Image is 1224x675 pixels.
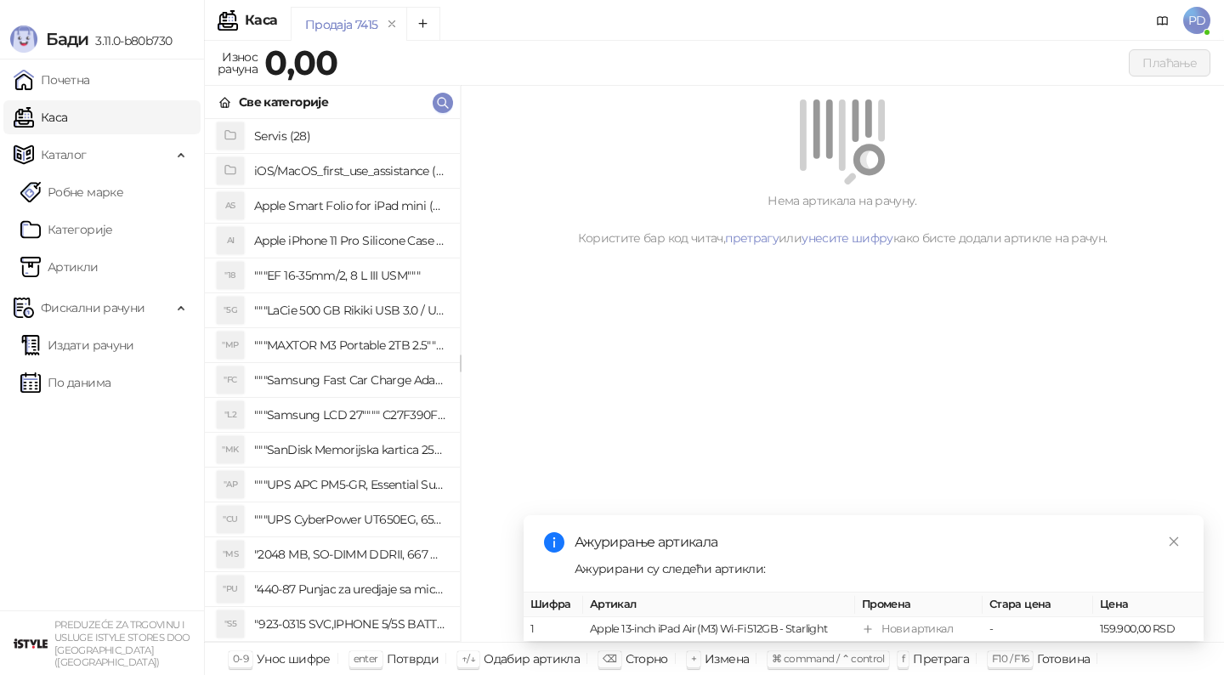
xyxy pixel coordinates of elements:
h4: "440-87 Punjac za uredjaje sa micro USB portom 4/1, Stand." [254,576,446,603]
h4: """EF 16-35mm/2, 8 L III USM""" [254,262,446,289]
div: Ажурирање артикала [575,532,1183,553]
th: Артикал [583,593,855,617]
div: "MP [217,332,244,359]
h4: Servis (28) [254,122,446,150]
strong: 0,00 [264,42,337,83]
div: "5G [217,297,244,324]
th: Стара цена [983,593,1093,617]
span: close [1168,536,1180,547]
h4: Apple iPhone 11 Pro Silicone Case - Black [254,227,446,254]
div: "MS [217,541,244,568]
a: По данима [20,366,110,400]
div: Потврди [387,648,439,670]
div: "PU [217,576,244,603]
h4: "2048 MB, SO-DIMM DDRII, 667 MHz, Napajanje 1,8 0,1 V, Latencija CL5" [254,541,446,568]
h4: """Samsung Fast Car Charge Adapter, brzi auto punja_, boja crna""" [254,366,446,394]
img: 64x64-companyLogo-77b92cf4-9946-4f36-9751-bf7bb5fd2c7d.png [14,627,48,661]
a: ArtikliАртикли [20,250,99,284]
div: Каса [245,14,277,27]
a: Робне марке [20,175,123,209]
div: AI [217,227,244,254]
th: Промена [855,593,983,617]
td: Apple 13-inch iPad Air (M3) Wi-Fi 512GB - Starlight [583,617,855,642]
img: Logo [10,26,37,53]
div: Нови артикал [881,621,953,638]
h4: "923-0315 SVC,IPHONE 5/5S BATTERY REMOVAL TRAY Držač za iPhone sa kojim se otvara display [254,610,446,638]
th: Цена [1093,593,1204,617]
span: ⌘ command / ⌃ control [772,652,885,665]
div: Продаја 7415 [305,15,377,34]
span: + [691,652,696,665]
div: Унос шифре [257,648,331,670]
h4: """MAXTOR M3 Portable 2TB 2.5"""" crni eksterni hard disk HX-M201TCB/GM""" [254,332,446,359]
div: "FC [217,366,244,394]
span: ↑/↓ [462,652,475,665]
div: Све категорије [239,93,328,111]
small: PREDUZEĆE ZA TRGOVINU I USLUGE ISTYLE STORES DOO [GEOGRAPHIC_DATA] ([GEOGRAPHIC_DATA]) [54,619,190,668]
div: Ажурирани су следећи артикли: [575,559,1183,578]
h4: """SanDisk Memorijska kartica 256GB microSDXC sa SD adapterom SDSQXA1-256G-GN6MA - Extreme PLUS, ... [254,436,446,463]
button: Плаћање [1129,49,1210,77]
span: Каталог [41,138,87,172]
h4: iOS/MacOS_first_use_assistance (4) [254,157,446,184]
div: Сторно [626,648,668,670]
span: F10 / F16 [992,652,1028,665]
h4: """UPS APC PM5-GR, Essential Surge Arrest,5 utic_nica""" [254,471,446,498]
a: Документација [1149,7,1176,34]
div: Готовина [1037,648,1090,670]
div: "L2 [217,401,244,428]
div: "MK [217,436,244,463]
span: info-circle [544,532,564,553]
span: f [902,652,904,665]
span: Бади [46,29,88,49]
a: претрагу [725,230,779,246]
h4: Apple Smart Folio for iPad mini (A17 Pro) - Sage [254,192,446,219]
div: Измена [705,648,749,670]
a: Издати рачуни [20,328,134,362]
span: Фискални рачуни [41,291,144,325]
div: "18 [217,262,244,289]
h4: """UPS CyberPower UT650EG, 650VA/360W , line-int., s_uko, desktop""" [254,506,446,533]
a: Почетна [14,63,90,97]
div: Одабир артикла [484,648,580,670]
span: 3.11.0-b80b730 [88,33,172,48]
h4: """LaCie 500 GB Rikiki USB 3.0 / Ultra Compact & Resistant aluminum / USB 3.0 / 2.5""""""" [254,297,446,324]
td: 1 [524,617,583,642]
div: "AP [217,471,244,498]
a: Каса [14,100,67,134]
td: - [983,617,1093,642]
div: Претрага [913,648,969,670]
span: enter [354,652,378,665]
div: AS [217,192,244,219]
button: Add tab [406,7,440,41]
div: Нема артикала на рачуну. Користите бар код читач, или како бисте додали артикле на рачун. [481,191,1204,247]
a: унесите шифру [802,230,893,246]
span: ⌫ [603,652,616,665]
a: Категорије [20,213,113,247]
h4: """Samsung LCD 27"""" C27F390FHUXEN""" [254,401,446,428]
a: Close [1164,532,1183,551]
span: 0-9 [233,652,248,665]
th: Шифра [524,593,583,617]
div: Износ рачуна [214,46,261,80]
div: "CU [217,506,244,533]
button: remove [381,17,403,31]
td: 159.900,00 RSD [1093,617,1204,642]
div: "S5 [217,610,244,638]
span: PD [1183,7,1210,34]
div: grid [205,119,460,642]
